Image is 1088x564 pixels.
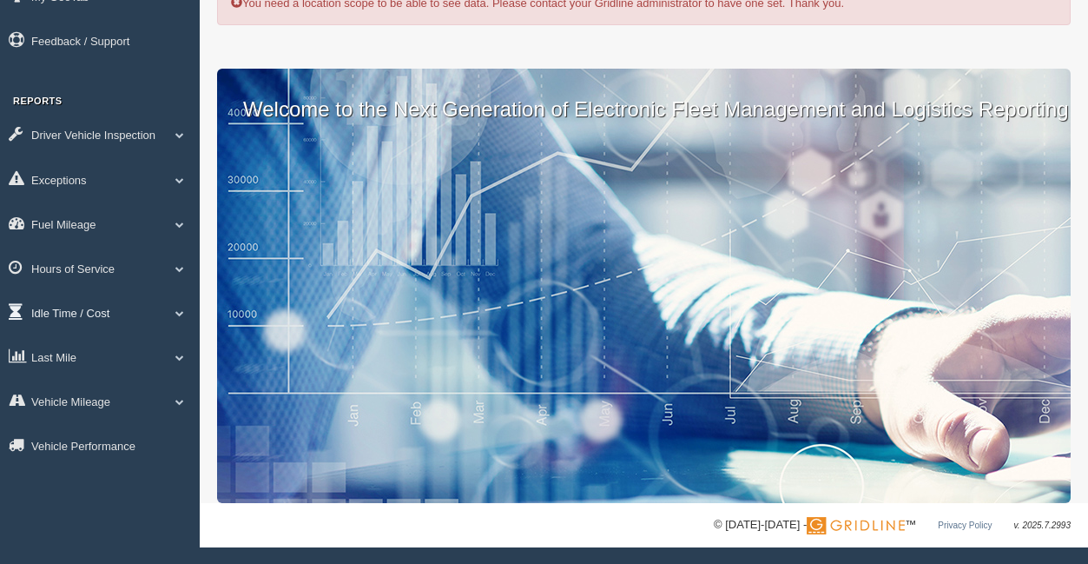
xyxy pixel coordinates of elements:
[1014,521,1071,530] span: v. 2025.7.2993
[807,517,905,534] img: Gridline
[714,516,1071,534] div: © [DATE]-[DATE] - ™
[217,69,1071,124] p: Welcome to the Next Generation of Electronic Fleet Management and Logistics Reporting
[938,521,992,530] a: Privacy Policy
